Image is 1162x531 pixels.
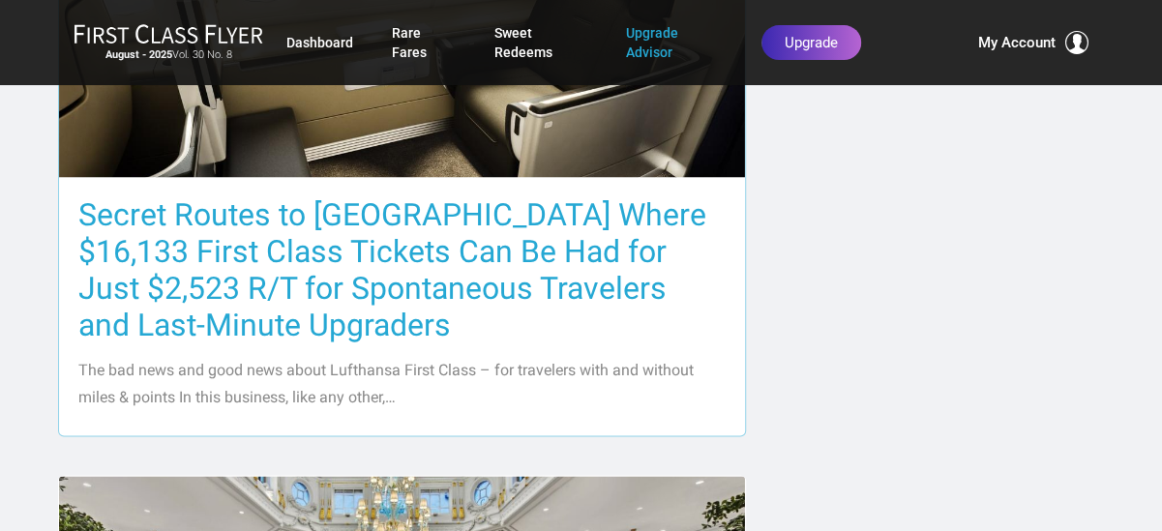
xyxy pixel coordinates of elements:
[978,31,1056,54] span: My Account
[74,23,263,62] a: First Class FlyerAugust - 2025Vol. 30 No. 8
[74,48,263,62] small: Vol. 30 No. 8
[494,15,588,70] a: Sweet Redeems
[626,15,723,70] a: Upgrade Advisor
[392,15,455,70] a: Rare Fares
[78,196,726,343] h3: Secret Routes to [GEOGRAPHIC_DATA] Where $16,133 First Class Tickets Can Be Had for Just $2,523 R...
[978,31,1088,54] button: My Account
[78,357,726,411] p: The bad news and good news about Lufthansa First Class – for travelers with and without miles & p...
[761,25,861,60] a: Upgrade
[286,25,353,60] a: Dashboard
[105,48,172,61] strong: August - 2025
[74,23,263,44] img: First Class Flyer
